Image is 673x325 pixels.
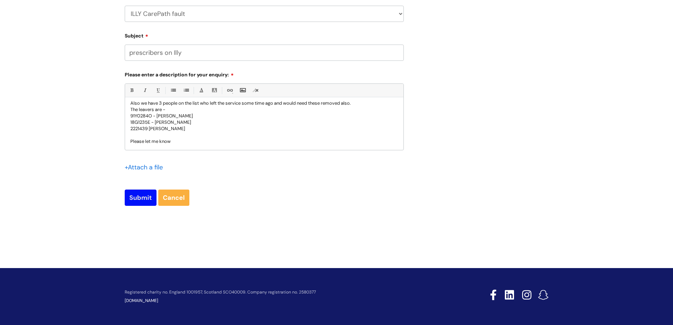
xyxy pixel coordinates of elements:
[169,86,177,95] a: • Unordered List (Ctrl-Shift-7)
[130,119,398,126] p: 18G1235E - [PERSON_NAME]
[182,86,190,95] a: 1. Ordered List (Ctrl-Shift-8)
[130,138,398,145] p: Please let me know
[130,100,398,106] p: Also we have 3 people on the list who left the service some time ago and would need these removed...
[158,190,189,206] a: Cancel
[125,162,167,173] div: Attach a file
[153,86,162,95] a: Underline(Ctrl-U)
[210,86,219,95] a: Back Color
[251,86,260,95] a: Remove formatting (Ctrl-\)
[130,106,398,113] p: The leavers are -
[130,126,398,132] p: 2221439 [PERSON_NAME]
[125,290,440,295] p: Registered charity no. England 1001957, Scotland SCO40009. Company registration no. 2580377
[225,86,234,95] a: Link
[125,30,404,39] label: Subject
[125,298,158,303] a: [DOMAIN_NAME]
[140,86,149,95] a: Italic (Ctrl-I)
[125,190,157,206] input: Submit
[125,69,404,78] label: Please enter a description for your enquiry:
[130,113,398,119] p: 91Y0284O - [PERSON_NAME]
[127,86,136,95] a: Bold (Ctrl-B)
[197,86,206,95] a: Font Color
[125,163,128,172] span: +
[238,86,247,95] a: Insert Image...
